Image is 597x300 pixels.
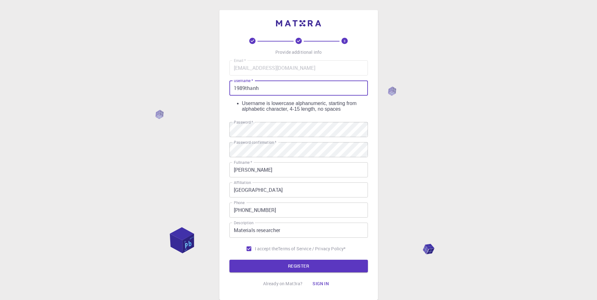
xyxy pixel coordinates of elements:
label: Password confirmation [234,140,276,145]
p: Already on Mat3ra? [263,281,303,287]
span: I accept the [255,246,278,252]
button: Sign in [307,277,334,290]
button: REGISTER [229,260,368,272]
label: Fullname [234,160,252,165]
p: Terms of Service / Privacy Policy * [278,246,346,252]
label: Email [234,58,246,63]
label: username [234,78,253,83]
label: Phone [234,200,245,205]
text: 3 [344,39,346,43]
a: Terms of Service / Privacy Policy* [278,246,346,252]
label: Affiliation [234,180,251,185]
div: Username is lowercase alphanumeric, starting from alphabetic character, 4-15 length, no spaces [242,101,368,112]
label: Password [234,119,253,125]
label: Description [234,220,254,225]
p: Provide additional info [275,49,322,55]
